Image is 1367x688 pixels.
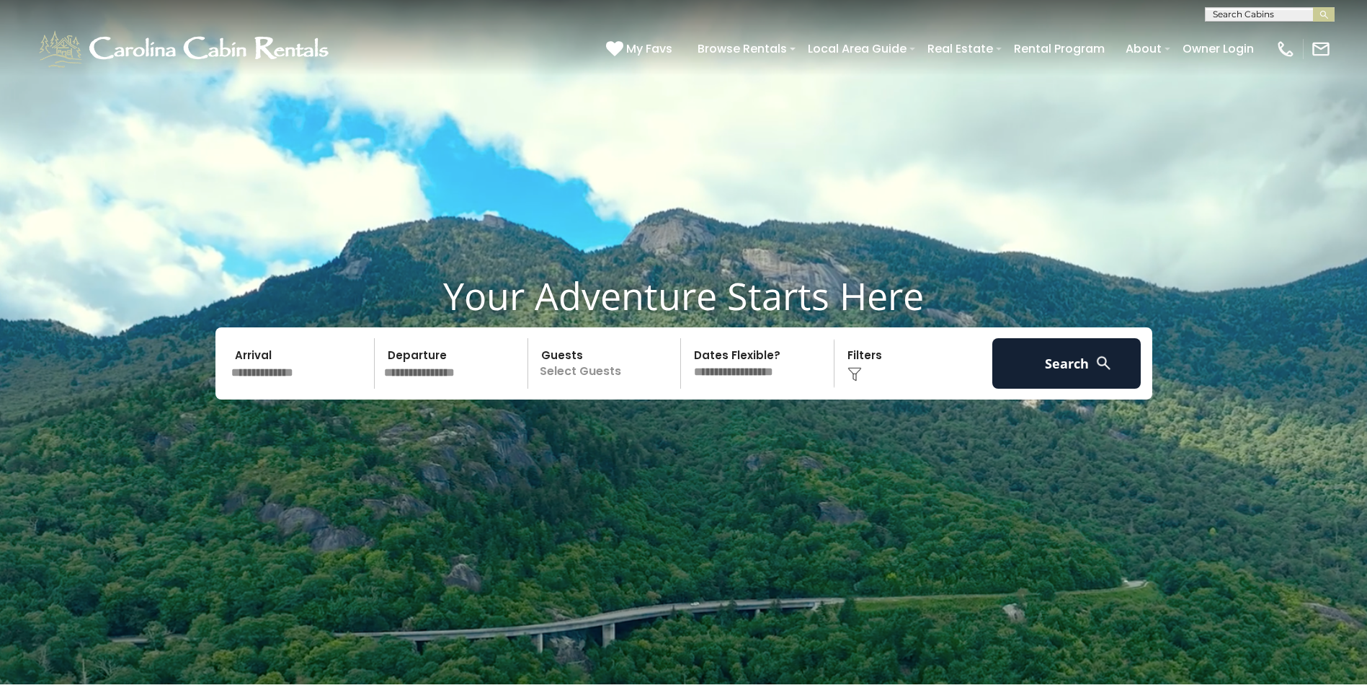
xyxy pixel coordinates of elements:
[11,273,1356,318] h1: Your Adventure Starts Here
[920,36,1000,61] a: Real Estate
[1095,354,1113,372] img: search-regular-white.png
[847,367,862,382] img: filter--v1.png
[992,338,1141,389] button: Search
[606,40,676,58] a: My Favs
[1175,36,1261,61] a: Owner Login
[1007,36,1112,61] a: Rental Program
[1275,39,1296,59] img: phone-regular-white.png
[36,27,335,71] img: White-1-1-2.png
[690,36,794,61] a: Browse Rentals
[801,36,914,61] a: Local Area Guide
[1118,36,1169,61] a: About
[626,40,672,58] span: My Favs
[533,338,681,389] p: Select Guests
[1311,39,1331,59] img: mail-regular-white.png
